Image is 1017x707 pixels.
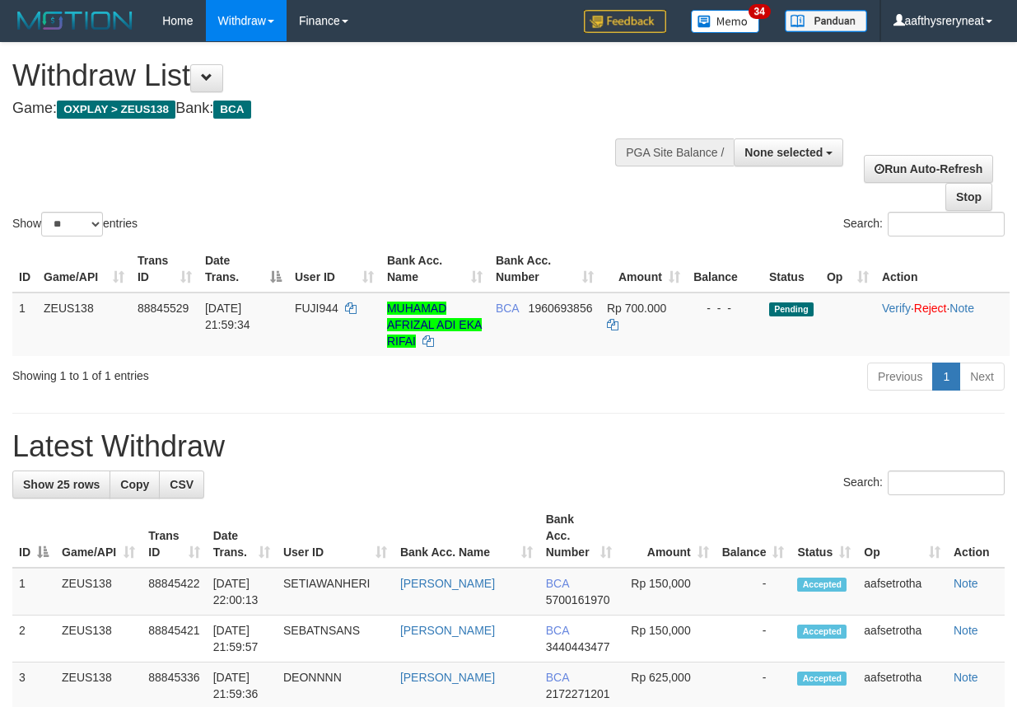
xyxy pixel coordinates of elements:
th: Balance [687,246,763,293]
th: Amount: activate to sort column ascending [618,504,716,568]
td: 88845421 [142,616,206,663]
th: User ID: activate to sort column ascending [288,246,380,293]
a: Note [954,671,978,684]
td: ZEUS138 [55,616,142,663]
span: Accepted [797,578,847,592]
label: Show entries [12,212,138,236]
a: MUHAMAD AFRIZAL ADI EKA RIFAI [387,302,482,348]
td: aafsetrotha [857,568,947,616]
span: Accepted [797,672,847,686]
td: 2 [12,616,55,663]
span: 34 [749,4,771,19]
th: Date Trans.: activate to sort column descending [198,246,288,293]
th: Game/API: activate to sort column ascending [55,504,142,568]
td: Rp 150,000 [618,568,716,616]
h1: Latest Withdraw [12,430,1005,463]
td: ZEUS138 [37,293,131,356]
img: MOTION_logo.png [12,8,138,33]
th: Bank Acc. Number: activate to sort column ascending [489,246,600,293]
a: Copy [110,471,160,499]
a: Verify [882,302,911,315]
h4: Game: Bank: [12,101,661,117]
span: BCA [546,624,569,637]
span: Copy [120,478,149,491]
th: Action [875,246,1010,293]
span: Copy 2172271201 to clipboard [546,687,610,700]
th: Status [763,246,820,293]
label: Search: [843,212,1005,236]
span: Rp 700.000 [607,302,666,315]
th: ID [12,246,37,293]
a: Reject [914,302,947,315]
th: Trans ID: activate to sort column ascending [142,504,206,568]
a: CSV [159,471,204,499]
td: - [716,568,791,616]
span: BCA [213,101,250,119]
span: BCA [496,302,519,315]
th: Op: activate to sort column ascending [857,504,947,568]
th: Bank Acc. Name: activate to sort column ascending [380,246,489,293]
span: 88845529 [138,302,189,315]
a: Note [954,624,978,637]
a: Show 25 rows [12,471,110,499]
th: Amount: activate to sort column ascending [600,246,687,293]
th: ID: activate to sort column descending [12,504,55,568]
span: BCA [546,577,569,590]
span: OXPLAY > ZEUS138 [57,101,175,119]
input: Search: [888,471,1005,495]
td: - [716,616,791,663]
a: Run Auto-Refresh [864,155,993,183]
th: User ID: activate to sort column ascending [277,504,394,568]
span: Copy 5700161970 to clipboard [546,593,610,606]
th: Balance: activate to sort column ascending [716,504,791,568]
a: Note [954,577,978,590]
td: SETIAWANHERI [277,568,394,616]
td: 1 [12,568,55,616]
a: Stop [945,183,992,211]
th: Game/API: activate to sort column ascending [37,246,131,293]
th: Status: activate to sort column ascending [791,504,857,568]
span: CSV [170,478,194,491]
td: 88845422 [142,568,206,616]
td: [DATE] 21:59:57 [207,616,277,663]
th: Trans ID: activate to sort column ascending [131,246,198,293]
a: Previous [867,363,933,391]
span: [DATE] 21:59:34 [205,302,250,331]
th: Action [947,504,1005,568]
a: Note [949,302,974,315]
div: Showing 1 to 1 of 1 entries [12,361,412,384]
span: Accepted [797,625,847,639]
div: - - - [693,300,756,316]
h1: Withdraw List [12,59,661,92]
img: panduan.png [785,10,867,32]
td: aafsetrotha [857,616,947,663]
a: 1 [932,363,960,391]
label: Search: [843,471,1005,495]
img: Button%20Memo.svg [691,10,760,33]
span: None selected [744,146,823,159]
a: [PERSON_NAME] [400,577,495,590]
span: Pending [769,302,814,316]
th: Bank Acc. Number: activate to sort column ascending [539,504,618,568]
td: [DATE] 22:00:13 [207,568,277,616]
th: Op: activate to sort column ascending [820,246,875,293]
input: Search: [888,212,1005,236]
th: Bank Acc. Name: activate to sort column ascending [394,504,539,568]
span: FUJI944 [295,302,338,315]
a: [PERSON_NAME] [400,624,495,637]
span: Show 25 rows [23,478,100,491]
span: BCA [546,671,569,684]
td: · · [875,293,1010,356]
img: Feedback.jpg [584,10,666,33]
button: None selected [734,138,843,166]
span: Copy 1960693856 to clipboard [529,302,593,315]
td: Rp 150,000 [618,616,716,663]
div: PGA Site Balance / [615,138,734,166]
td: 1 [12,293,37,356]
a: Next [959,363,1005,391]
select: Showentries [41,212,103,236]
a: [PERSON_NAME] [400,671,495,684]
td: ZEUS138 [55,568,142,616]
span: Copy 3440443477 to clipboard [546,640,610,653]
th: Date Trans.: activate to sort column ascending [207,504,277,568]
